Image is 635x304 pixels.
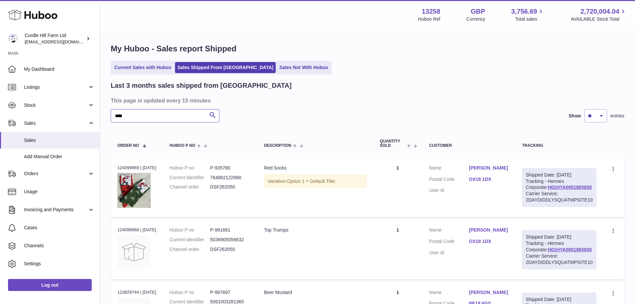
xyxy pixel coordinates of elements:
a: 3,756.69 Total sales [511,7,545,22]
div: 124099968 | [DATE] [117,227,156,233]
div: Customer [429,143,509,148]
div: Tracking - Hermes Corporate: [522,168,596,207]
dd: 5036905056632 [210,237,251,243]
dt: Postal Code [429,238,469,246]
a: OX18 1DX [469,238,509,245]
label: Show [569,113,581,119]
dt: Name [429,289,469,297]
dd: 784862122680 [210,175,251,181]
span: Settings [24,261,95,267]
dt: Current identifier [170,237,210,243]
span: Cases [24,225,95,231]
span: 2,720,004.04 [580,7,619,16]
div: 123829744 | [DATE] [117,289,156,295]
td: 1 [373,220,422,279]
div: Huboo Ref [418,16,440,22]
a: [PERSON_NAME] [469,289,509,296]
a: H01HYA0051865830 [548,185,592,190]
a: Current Sales with Huboo [112,62,174,73]
span: Option 1 = Default Title; [287,179,336,184]
div: Carrier Service: 2DAYDIDDLYSQUATMPSITE10 [526,191,593,203]
dd: P-935780 [210,165,251,171]
div: Tracking [522,143,596,148]
dd: DSF262050 [210,246,251,253]
td: 1 [373,158,422,217]
span: entries [610,113,624,119]
div: Top Trumps [264,227,366,233]
div: Curdle Hill Farm Ltd [25,32,85,45]
dt: Name [429,165,469,173]
dt: User Id [429,250,469,256]
div: Currency [466,16,485,22]
a: OX18 1DX [469,176,509,183]
img: internalAdmin-13258@internal.huboo.com [8,34,18,44]
img: no-photo.jpg [117,235,151,269]
span: Orders [24,171,88,177]
dd: P-991661 [210,227,251,233]
span: My Dashboard [24,66,95,72]
strong: GBP [471,7,485,16]
dd: P-997697 [210,289,251,296]
dt: User Id [429,187,469,194]
a: 2,720,004.04 AVAILABLE Stock Total [571,7,627,22]
a: Log out [8,279,92,291]
span: Total sales [515,16,545,22]
span: Invoicing and Payments [24,207,88,213]
a: [PERSON_NAME] [469,165,509,171]
div: Tracking - Hermes Corporate: [522,230,596,269]
span: AVAILABLE Stock Total [571,16,627,22]
span: Sales [24,120,88,126]
div: Shipped Date: [DATE] [526,296,593,303]
span: Order No [117,143,139,148]
a: [PERSON_NAME] [469,227,509,233]
dt: Channel order [170,184,210,190]
dt: Postal Code [429,176,469,184]
span: Sales [24,137,95,143]
h1: My Huboo - Sales report Shipped [111,43,624,54]
dt: Huboo P no [170,165,210,171]
div: Red Socks [264,165,366,171]
div: Variation: [264,175,366,188]
div: Shipped Date: [DATE] [526,172,593,178]
strong: 13258 [422,7,440,16]
span: Quantity Sold [380,139,405,148]
span: Channels [24,243,95,249]
span: Stock [24,102,88,108]
dt: Current identifier [170,175,210,181]
span: Add Manual Order [24,154,95,160]
div: Beer Mustard [264,289,366,296]
a: H01HYA0051865830 [548,247,592,252]
span: Listings [24,84,88,90]
span: Huboo P no [170,143,195,148]
h3: This page is updated every 15 minutes [111,97,623,104]
span: Usage [24,189,95,195]
a: Sales Shipped From [GEOGRAPHIC_DATA] [175,62,276,73]
span: Description [264,143,291,148]
dt: Channel order [170,246,210,253]
span: [EMAIL_ADDRESS][DOMAIN_NAME] [25,39,98,44]
img: 132581705942081.jpg [117,173,151,208]
div: 124099969 | [DATE] [117,165,156,171]
div: Carrier Service: 2DAYDIDDLYSQUATMPSITE10 [526,253,593,266]
dt: Huboo P no [170,227,210,233]
a: Sales Not With Huboo [277,62,330,73]
dd: DSF262050 [210,184,251,190]
dt: Huboo P no [170,289,210,296]
div: Shipped Date: [DATE] [526,234,593,240]
span: 3,756.69 [511,7,537,16]
h2: Last 3 months sales shipped from [GEOGRAPHIC_DATA] [111,81,292,90]
dt: Name [429,227,469,235]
